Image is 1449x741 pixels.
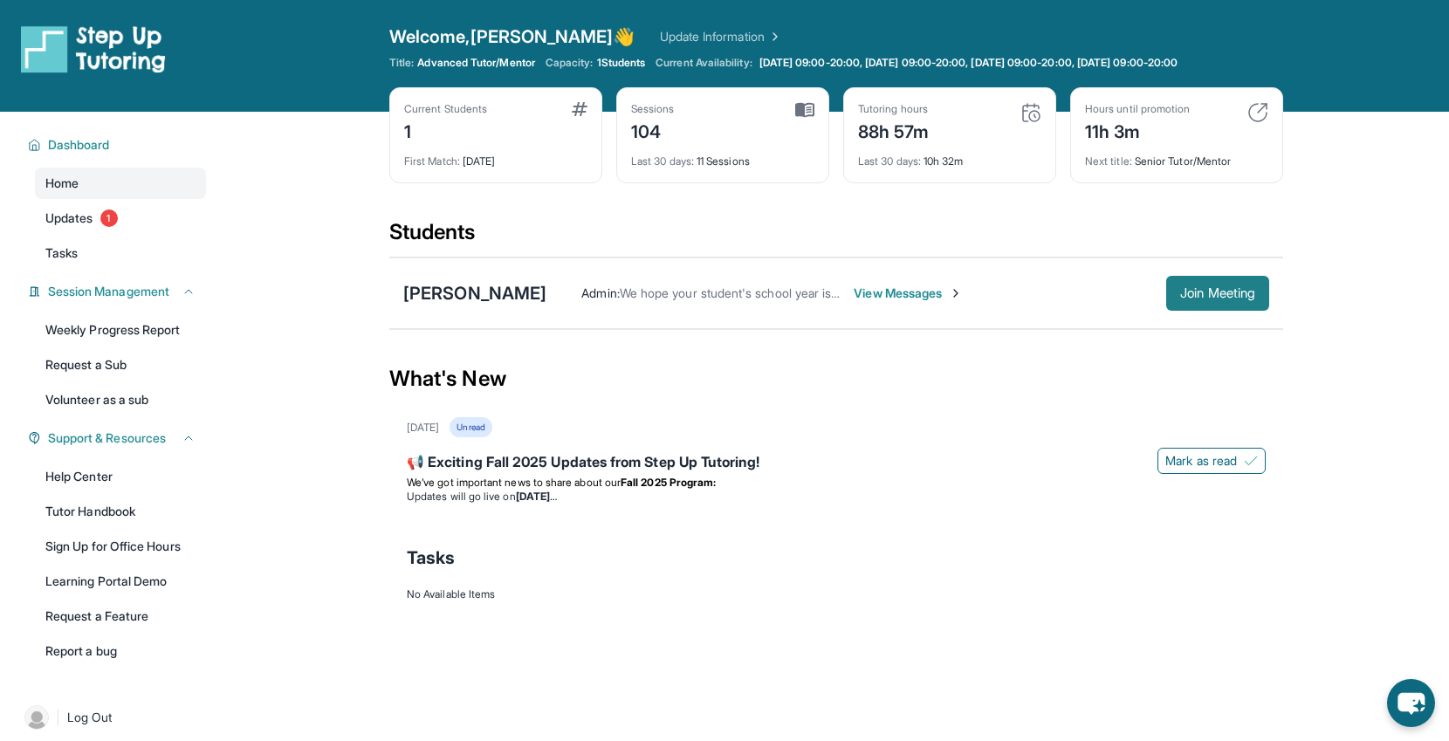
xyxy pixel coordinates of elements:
[389,24,635,49] span: Welcome, [PERSON_NAME] 👋
[407,545,455,570] span: Tasks
[631,116,675,144] div: 104
[21,24,166,73] img: logo
[35,461,206,492] a: Help Center
[572,102,587,116] img: card
[656,56,752,70] span: Current Availability:
[35,314,206,346] a: Weekly Progress Report
[631,154,694,168] span: Last 30 days :
[35,600,206,632] a: Request a Feature
[100,209,118,227] span: 1
[35,635,206,667] a: Report a bug
[858,102,930,116] div: Tutoring hours
[756,56,1181,70] a: [DATE] 09:00-20:00, [DATE] 09:00-20:00, [DATE] 09:00-20:00, [DATE] 09:00-20:00
[24,705,49,730] img: user-img
[597,56,646,70] span: 1 Students
[450,417,491,437] div: Unread
[41,429,196,447] button: Support & Resources
[1085,102,1190,116] div: Hours until promotion
[35,496,206,527] a: Tutor Handbook
[621,476,716,489] strong: Fall 2025 Program:
[45,244,78,262] span: Tasks
[389,218,1283,257] div: Students
[407,476,621,489] span: We’ve got important news to share about our
[1020,102,1041,123] img: card
[41,283,196,300] button: Session Management
[1165,452,1237,470] span: Mark as read
[17,698,206,737] a: |Log Out
[581,285,619,300] span: Admin :
[1180,288,1255,298] span: Join Meeting
[35,202,206,234] a: Updates1
[631,144,814,168] div: 11 Sessions
[403,281,546,305] div: [PERSON_NAME]
[1247,102,1268,123] img: card
[795,102,814,118] img: card
[1085,154,1132,168] span: Next title :
[631,102,675,116] div: Sessions
[56,707,60,728] span: |
[48,136,110,154] span: Dashboard
[858,116,930,144] div: 88h 57m
[48,429,166,447] span: Support & Resources
[35,349,206,381] a: Request a Sub
[404,116,487,144] div: 1
[35,384,206,415] a: Volunteer as a sub
[417,56,534,70] span: Advanced Tutor/Mentor
[35,168,206,199] a: Home
[389,56,414,70] span: Title:
[407,490,1266,504] li: Updates will go live on
[404,154,460,168] span: First Match :
[854,285,963,302] span: View Messages
[404,144,587,168] div: [DATE]
[858,144,1041,168] div: 10h 32m
[45,175,79,192] span: Home
[858,154,921,168] span: Last 30 days :
[389,340,1283,417] div: What's New
[949,286,963,300] img: Chevron-Right
[35,566,206,597] a: Learning Portal Demo
[546,56,594,70] span: Capacity:
[407,587,1266,601] div: No Available Items
[1157,448,1266,474] button: Mark as read
[404,102,487,116] div: Current Students
[1166,276,1269,311] button: Join Meeting
[48,283,169,300] span: Session Management
[516,490,557,503] strong: [DATE]
[1244,454,1258,468] img: Mark as read
[1085,144,1268,168] div: Senior Tutor/Mentor
[759,56,1178,70] span: [DATE] 09:00-20:00, [DATE] 09:00-20:00, [DATE] 09:00-20:00, [DATE] 09:00-20:00
[765,28,782,45] img: Chevron Right
[660,28,782,45] a: Update Information
[35,531,206,562] a: Sign Up for Office Hours
[407,451,1266,476] div: 📢 Exciting Fall 2025 Updates from Step Up Tutoring!
[407,421,439,435] div: [DATE]
[1085,116,1190,144] div: 11h 3m
[35,237,206,269] a: Tasks
[1387,679,1435,727] button: chat-button
[67,709,113,726] span: Log Out
[45,209,93,227] span: Updates
[41,136,196,154] button: Dashboard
